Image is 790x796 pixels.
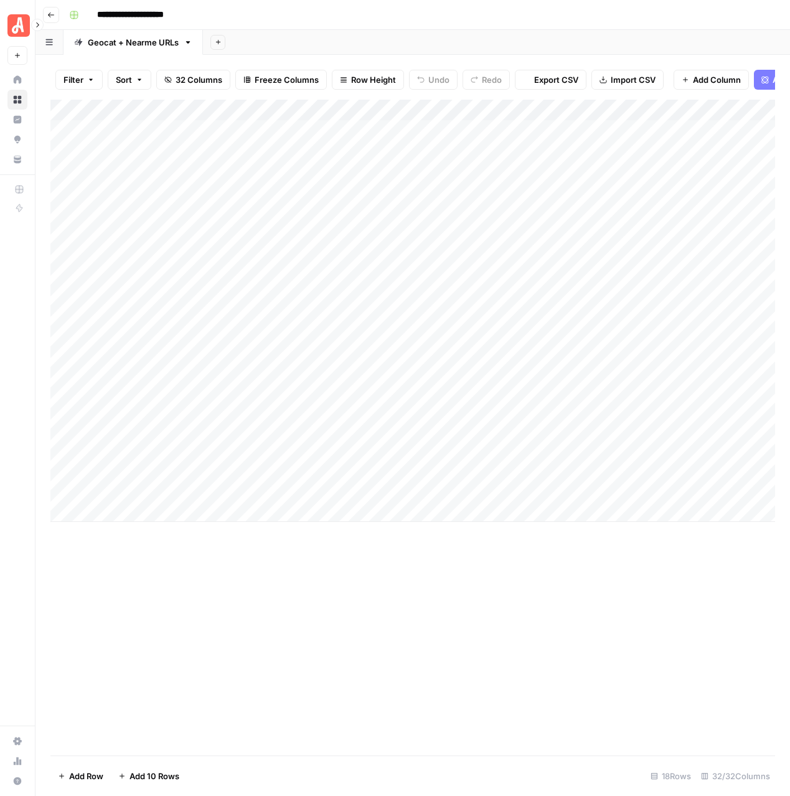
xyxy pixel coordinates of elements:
span: Add Column [693,73,741,86]
span: Add Row [69,770,103,782]
a: Settings [7,731,27,751]
button: 32 Columns [156,70,230,90]
button: Row Height [332,70,404,90]
a: Usage [7,751,27,771]
button: Sort [108,70,151,90]
img: Angi Logo [7,14,30,37]
span: Redo [482,73,502,86]
span: Freeze Columns [255,73,319,86]
a: Your Data [7,149,27,169]
span: Filter [63,73,83,86]
a: Insights [7,110,27,130]
a: Home [7,70,27,90]
button: Add Row [50,766,111,786]
span: Export CSV [534,73,578,86]
div: Geocat + Nearme URLs [88,36,179,49]
span: Add 10 Rows [129,770,179,782]
span: Import CSV [611,73,656,86]
div: 32/32 Columns [696,766,775,786]
button: Help + Support [7,771,27,791]
button: Add 10 Rows [111,766,187,786]
button: Redo [463,70,510,90]
button: Undo [409,70,458,90]
span: 32 Columns [176,73,222,86]
button: Filter [55,70,103,90]
a: Geocat + Nearme URLs [63,30,203,55]
button: Workspace: Angi [7,10,27,41]
button: Add Column [674,70,749,90]
span: Row Height [351,73,396,86]
button: Export CSV [515,70,586,90]
span: Undo [428,73,449,86]
div: 18 Rows [646,766,696,786]
a: Opportunities [7,130,27,149]
button: Freeze Columns [235,70,327,90]
span: Sort [116,73,132,86]
button: Import CSV [591,70,664,90]
a: Browse [7,90,27,110]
